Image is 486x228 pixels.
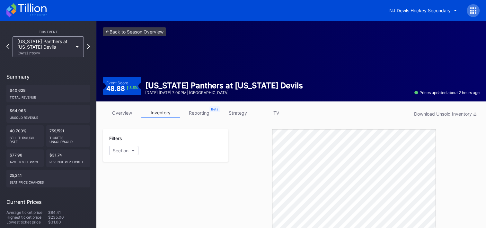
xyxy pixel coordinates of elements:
[6,215,48,220] div: Highest ticket price
[109,136,222,141] div: Filters
[257,108,296,118] a: TV
[6,30,90,34] div: This Event
[17,51,73,55] div: [DATE] 7:00PM
[6,73,90,80] div: Summary
[10,178,87,184] div: seat price changes
[6,170,90,187] div: 25,241
[6,220,48,224] div: Lowest ticket price
[10,133,40,144] div: Sell Through Rate
[46,149,90,167] div: $31.74
[103,27,166,36] a: <-Back to Season Overview
[218,108,257,118] a: strategy
[141,108,180,118] a: inventory
[6,85,90,102] div: $40,628
[414,111,476,117] div: Download Unsold Inventory
[10,157,40,164] div: Avg ticket price
[10,113,87,119] div: Unsold Revenue
[10,93,87,99] div: Total Revenue
[129,86,138,90] div: 8.5 %
[6,105,90,123] div: $64,065
[145,90,303,95] div: [DATE] [DATE] 7:00PM | [GEOGRAPHIC_DATA]
[106,81,128,85] div: Event Score
[389,8,451,13] div: NJ Devils Hockey Secondary
[103,108,141,118] a: overview
[411,109,480,118] button: Download Unsold Inventory
[6,210,48,215] div: Average ticket price
[414,90,480,95] div: Prices updated about 2 hours ago
[6,199,90,205] div: Current Prices
[6,149,44,167] div: $77.98
[48,215,90,220] div: $235.00
[48,220,90,224] div: $31.00
[46,125,90,147] div: 759/521
[109,146,138,155] button: Section
[49,157,87,164] div: Revenue per ticket
[145,81,303,90] div: [US_STATE] Panthers at [US_STATE] Devils
[48,210,90,215] div: $84.41
[384,5,462,16] button: NJ Devils Hockey Secondary
[180,108,218,118] a: reporting
[17,39,73,55] div: [US_STATE] Panthers at [US_STATE] Devils
[49,133,87,144] div: Tickets Unsold/Sold
[6,125,44,147] div: 40.703%
[113,148,128,153] div: Section
[106,85,138,92] div: 48.88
